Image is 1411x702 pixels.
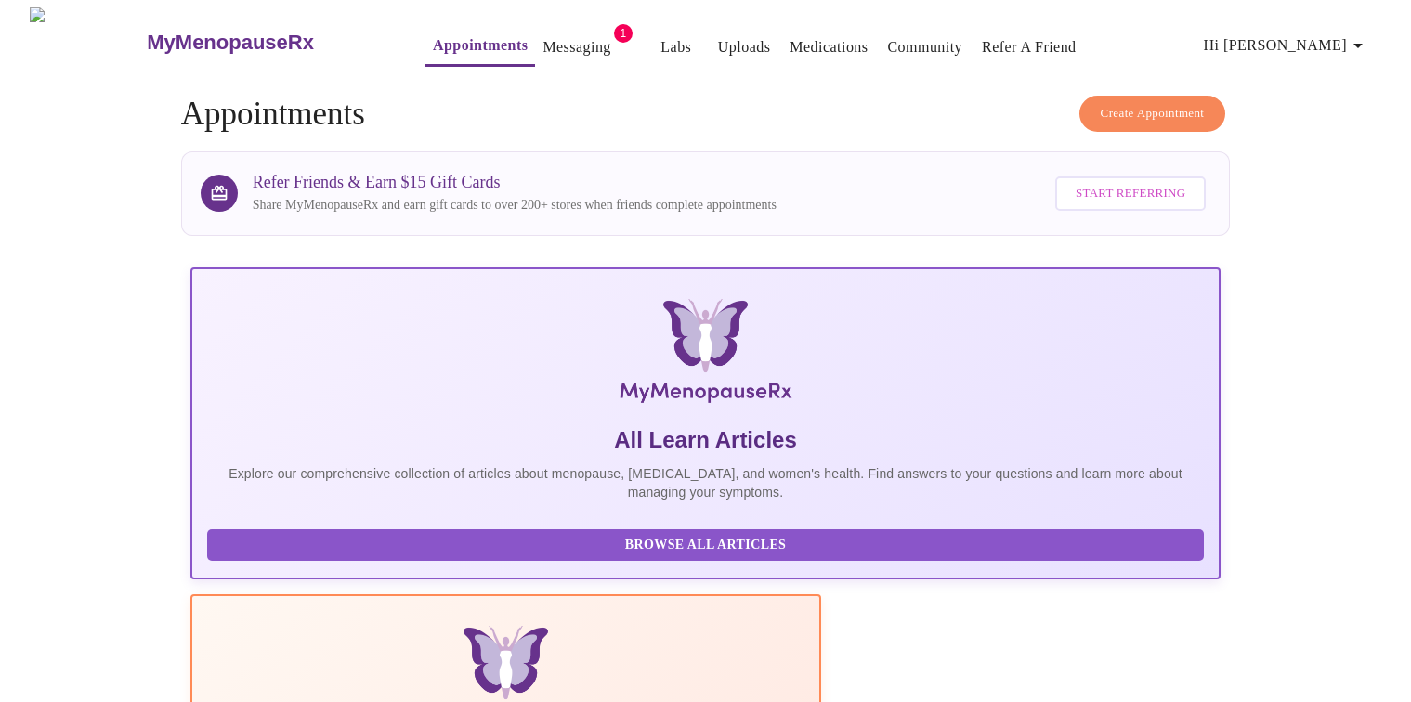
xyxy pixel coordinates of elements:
[226,534,1186,557] span: Browse All Articles
[207,464,1205,501] p: Explore our comprehensive collection of articles about menopause, [MEDICAL_DATA], and women's hea...
[1101,103,1205,124] span: Create Appointment
[1051,167,1210,220] a: Start Referring
[433,32,528,58] a: Appointments
[207,425,1205,455] h5: All Learn Articles
[647,29,706,66] button: Labs
[145,10,388,75] a: MyMenopauseRx
[887,34,962,60] a: Community
[1204,32,1369,58] span: Hi [PERSON_NAME]
[361,299,1049,410] img: MyMenopauseRx Logo
[982,34,1077,60] a: Refer a Friend
[614,24,633,43] span: 1
[880,29,970,66] button: Community
[535,29,618,66] button: Messaging
[207,536,1209,552] a: Browse All Articles
[181,96,1231,133] h4: Appointments
[253,196,777,214] p: Share MyMenopauseRx and earn gift cards to over 200+ stores when friends complete appointments
[542,34,610,60] a: Messaging
[1196,27,1377,64] button: Hi [PERSON_NAME]
[253,173,777,192] h3: Refer Friends & Earn $15 Gift Cards
[207,529,1205,562] button: Browse All Articles
[425,27,535,67] button: Appointments
[1079,96,1226,132] button: Create Appointment
[1076,183,1185,204] span: Start Referring
[782,29,875,66] button: Medications
[711,29,778,66] button: Uploads
[718,34,771,60] a: Uploads
[147,31,314,55] h3: MyMenopauseRx
[30,7,145,77] img: MyMenopauseRx Logo
[1055,176,1206,211] button: Start Referring
[790,34,868,60] a: Medications
[974,29,1084,66] button: Refer a Friend
[660,34,691,60] a: Labs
